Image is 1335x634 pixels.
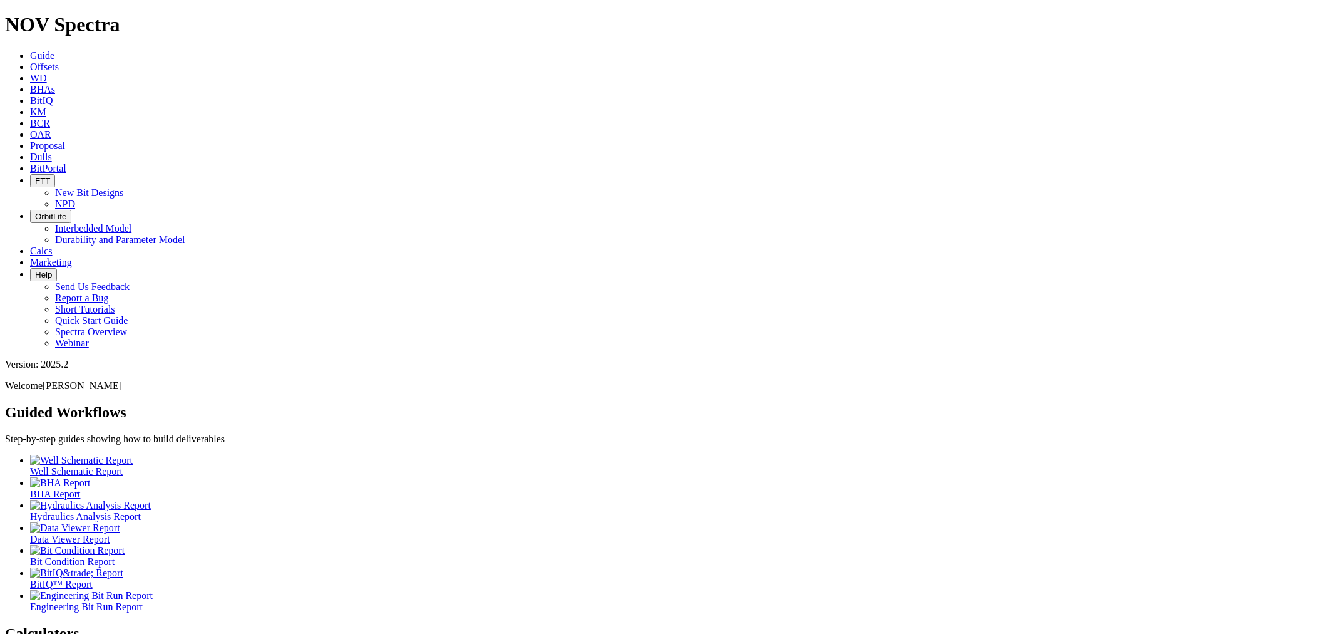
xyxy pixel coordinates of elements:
[55,187,123,198] a: New Bit Designs
[5,380,1330,392] p: Welcome
[30,477,1330,499] a: BHA Report BHA Report
[55,338,89,348] a: Webinar
[30,129,51,140] a: OAR
[30,590,1330,612] a: Engineering Bit Run Report Engineering Bit Run Report
[30,455,1330,477] a: Well Schematic Report Well Schematic Report
[30,466,123,477] span: Well Schematic Report
[35,270,52,279] span: Help
[5,359,1330,370] div: Version: 2025.2
[30,601,143,612] span: Engineering Bit Run Report
[30,579,93,590] span: BitIQ™ Report
[30,210,71,223] button: OrbitLite
[55,326,127,337] a: Spectra Overview
[30,118,50,128] a: BCR
[30,590,153,601] img: Engineering Bit Run Report
[55,234,185,245] a: Durability and Parameter Model
[30,568,123,579] img: BitIQ&trade; Report
[5,434,1330,445] p: Step-by-step guides showing how to build deliverables
[55,223,131,234] a: Interbedded Model
[55,304,115,314] a: Short Tutorials
[55,293,108,303] a: Report a Bug
[30,73,47,83] a: WD
[30,246,53,256] a: Calcs
[30,152,52,162] a: Dulls
[30,140,65,151] a: Proposal
[30,477,90,489] img: BHA Report
[30,500,151,511] img: Hydraulics Analysis Report
[5,13,1330,36] h1: NOV Spectra
[30,522,120,534] img: Data Viewer Report
[30,95,53,106] a: BitIQ
[30,522,1330,544] a: Data Viewer Report Data Viewer Report
[30,545,125,556] img: Bit Condition Report
[30,257,72,268] a: Marketing
[30,174,55,187] button: FTT
[30,556,115,567] span: Bit Condition Report
[55,315,128,326] a: Quick Start Guide
[35,176,50,185] span: FTT
[35,212,66,221] span: OrbitLite
[30,500,1330,522] a: Hydraulics Analysis Report Hydraulics Analysis Report
[30,568,1330,590] a: BitIQ&trade; Report BitIQ™ Report
[30,50,54,61] a: Guide
[30,455,133,466] img: Well Schematic Report
[30,489,80,499] span: BHA Report
[30,511,141,522] span: Hydraulics Analysis Report
[30,545,1330,567] a: Bit Condition Report Bit Condition Report
[43,380,122,391] span: [PERSON_NAME]
[55,199,75,209] a: NPD
[30,84,55,95] a: BHAs
[55,281,130,292] a: Send Us Feedback
[30,268,57,281] button: Help
[30,163,66,174] a: BitPortal
[30,107,46,117] a: KM
[5,404,1330,421] h2: Guided Workflows
[30,61,59,72] a: Offsets
[30,534,110,544] span: Data Viewer Report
